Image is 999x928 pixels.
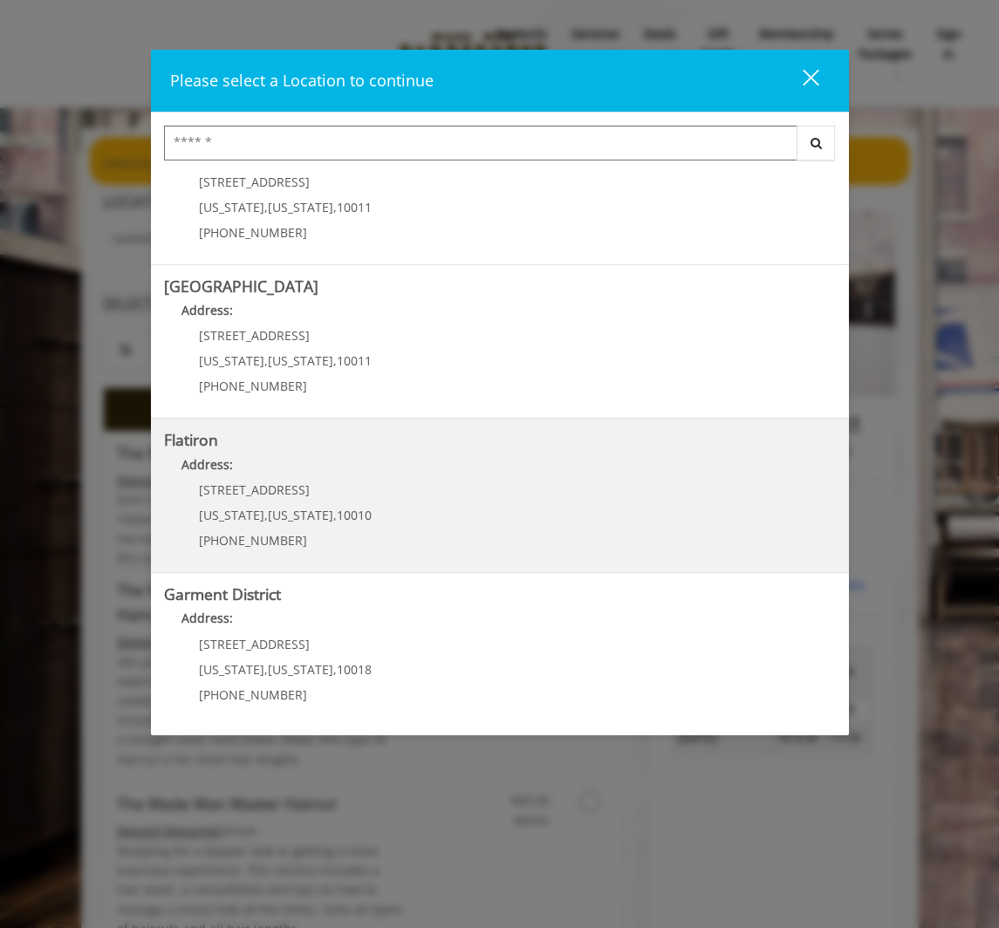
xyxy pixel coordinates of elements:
span: [US_STATE] [268,507,333,523]
span: 10011 [337,199,372,215]
div: Center Select [164,126,836,169]
span: , [264,199,268,215]
b: Address: [181,456,233,473]
span: [US_STATE] [199,199,264,215]
span: , [333,352,337,369]
span: [STREET_ADDRESS] [199,481,310,498]
b: Address: [181,302,233,318]
span: [US_STATE] [268,199,333,215]
span: [US_STATE] [268,661,333,678]
span: , [333,199,337,215]
span: [STREET_ADDRESS] [199,636,310,652]
b: Garment District [164,583,281,604]
span: , [333,507,337,523]
span: [US_STATE] [199,352,264,369]
span: [STREET_ADDRESS] [199,327,310,344]
span: , [264,661,268,678]
span: 10018 [337,661,372,678]
span: [US_STATE] [199,507,264,523]
span: [PHONE_NUMBER] [199,686,307,703]
span: [PHONE_NUMBER] [199,532,307,549]
span: [PHONE_NUMBER] [199,224,307,241]
i: Search button [806,137,826,149]
span: 10010 [337,507,372,523]
span: [US_STATE] [199,661,264,678]
span: , [264,507,268,523]
input: Search Center [164,126,797,160]
b: [GEOGRAPHIC_DATA] [164,276,318,297]
div: close dialog [783,68,818,94]
span: [US_STATE] [268,352,333,369]
span: , [264,352,268,369]
span: Please select a Location to continue [170,70,434,91]
button: close dialog [770,63,830,99]
span: [STREET_ADDRESS] [199,174,310,190]
b: Address: [181,610,233,626]
span: 10011 [337,352,372,369]
b: Flatiron [164,429,218,450]
span: [PHONE_NUMBER] [199,378,307,394]
span: , [333,661,337,678]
